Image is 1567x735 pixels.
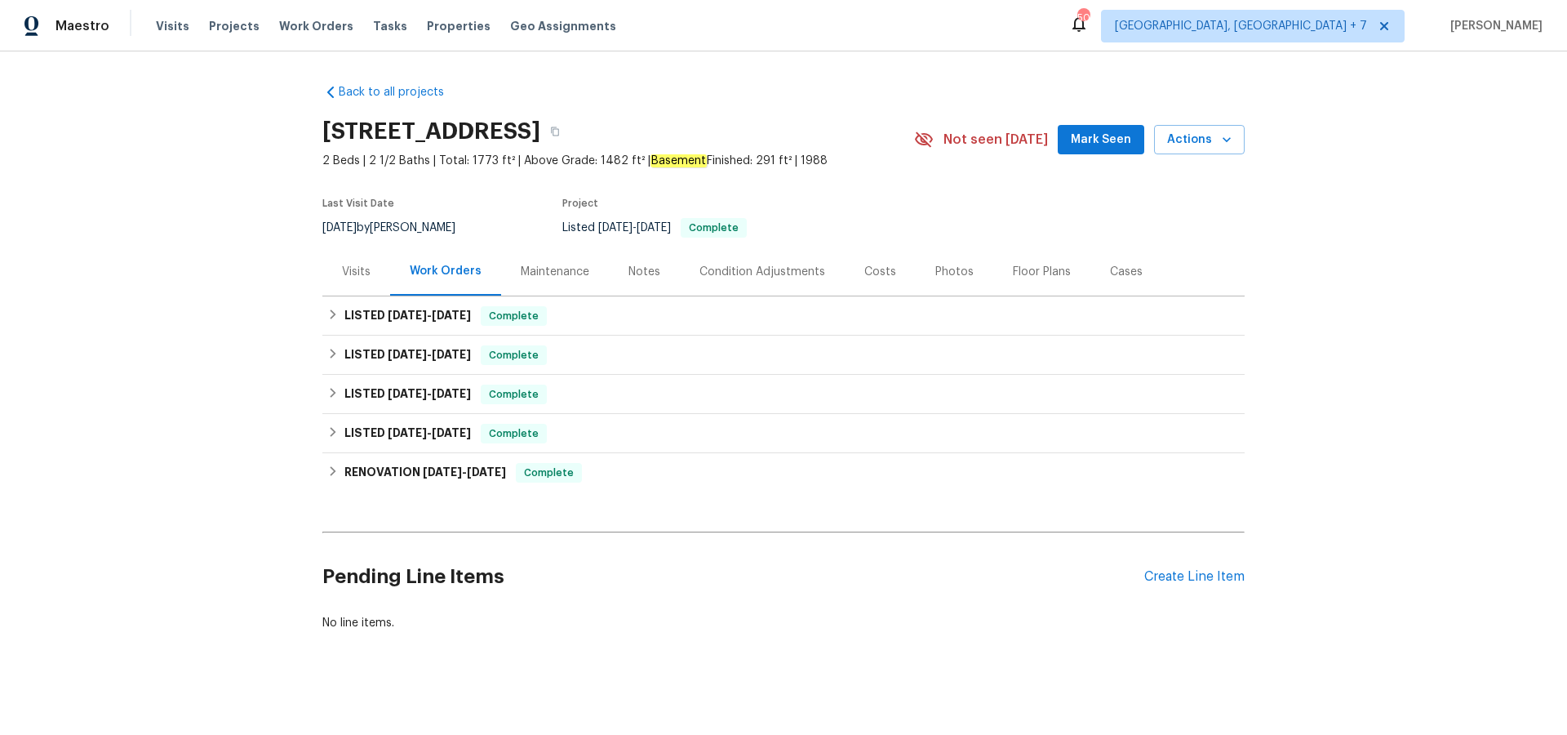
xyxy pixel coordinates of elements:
[598,222,633,234] span: [DATE]
[388,349,471,360] span: -
[432,388,471,399] span: [DATE]
[1154,125,1245,155] button: Actions
[322,153,914,169] span: 2 Beds | 2 1/2 Baths | Total: 1773 ft² | Above Grade: 1482 ft² | Finished: 291 ft² | 1988
[388,349,427,360] span: [DATE]
[322,615,1245,631] div: No line items.
[510,18,616,34] span: Geo Assignments
[1110,264,1143,280] div: Cases
[1013,264,1071,280] div: Floor Plans
[344,385,471,404] h6: LISTED
[410,263,482,279] div: Work Orders
[322,296,1245,336] div: LISTED [DATE]-[DATE]Complete
[637,222,671,234] span: [DATE]
[1167,130,1232,150] span: Actions
[322,539,1144,615] h2: Pending Line Items
[482,386,545,403] span: Complete
[55,18,109,34] span: Maestro
[432,427,471,439] span: [DATE]
[322,336,1245,375] div: LISTED [DATE]-[DATE]Complete
[344,306,471,326] h6: LISTED
[699,264,825,280] div: Condition Adjustments
[344,424,471,443] h6: LISTED
[864,264,896,280] div: Costs
[322,218,475,238] div: by [PERSON_NAME]
[432,310,471,321] span: [DATE]
[344,345,471,365] h6: LISTED
[517,465,580,481] span: Complete
[344,463,506,483] h6: RENOVATION
[322,375,1245,414] div: LISTED [DATE]-[DATE]Complete
[1115,18,1367,34] span: [GEOGRAPHIC_DATA], [GEOGRAPHIC_DATA] + 7
[156,18,189,34] span: Visits
[388,427,471,439] span: -
[322,123,540,140] h2: [STREET_ADDRESS]
[322,414,1245,453] div: LISTED [DATE]-[DATE]Complete
[682,223,745,233] span: Complete
[388,310,471,321] span: -
[423,466,506,478] span: -
[322,198,394,208] span: Last Visit Date
[342,264,371,280] div: Visits
[562,222,747,234] span: Listed
[1444,18,1543,34] span: [PERSON_NAME]
[432,349,471,360] span: [DATE]
[373,20,407,32] span: Tasks
[388,427,427,439] span: [DATE]
[427,18,491,34] span: Properties
[388,310,427,321] span: [DATE]
[209,18,260,34] span: Projects
[521,264,589,280] div: Maintenance
[935,264,974,280] div: Photos
[562,198,598,208] span: Project
[467,466,506,478] span: [DATE]
[540,117,570,146] button: Copy Address
[1058,125,1144,155] button: Mark Seen
[482,308,545,324] span: Complete
[650,154,707,167] em: Basement
[388,388,471,399] span: -
[322,84,479,100] a: Back to all projects
[598,222,671,234] span: -
[1077,10,1089,26] div: 50
[423,466,462,478] span: [DATE]
[1071,130,1131,150] span: Mark Seen
[322,453,1245,492] div: RENOVATION [DATE]-[DATE]Complete
[322,222,357,234] span: [DATE]
[482,425,545,442] span: Complete
[482,347,545,363] span: Complete
[388,388,427,399] span: [DATE]
[943,131,1048,148] span: Not seen [DATE]
[1144,569,1245,585] div: Create Line Item
[279,18,353,34] span: Work Orders
[628,264,660,280] div: Notes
